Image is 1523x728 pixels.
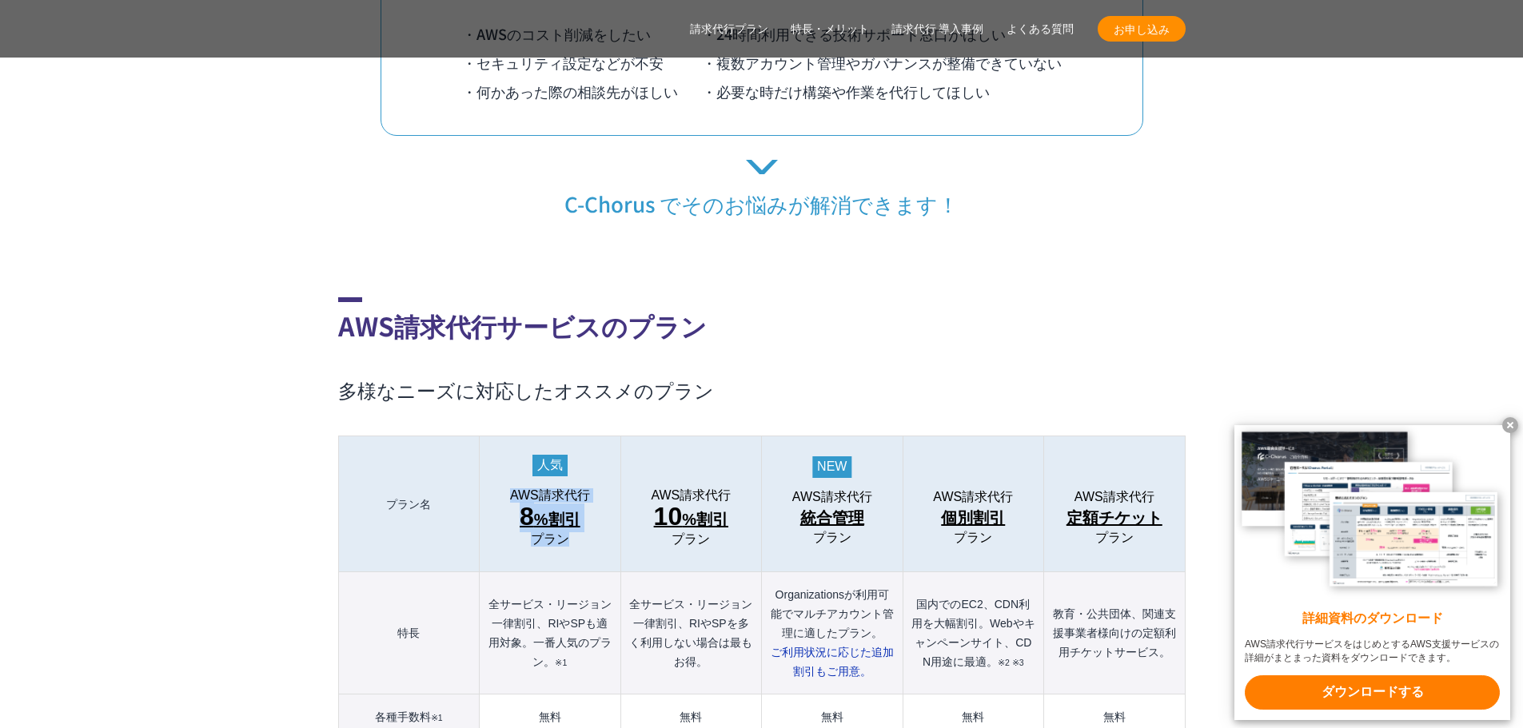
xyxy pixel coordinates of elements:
li: ・何かあった際の相談先がほしい [462,77,702,105]
a: 請求代行 導入事例 [891,21,984,38]
th: プラン名 [338,436,480,572]
span: プラン [954,531,992,545]
th: 特長 [338,572,480,694]
span: %割引 [520,503,580,532]
a: AWS請求代行 統合管理プラン [770,490,894,545]
small: ※1 [555,658,567,667]
th: 全サービス・リージョン一律割引、RIやSPを多く利用しない場合は最もお得。 [620,572,761,694]
span: AWS請求代行 [651,488,731,503]
span: お申し込み [1098,21,1186,38]
a: 詳細資料のダウンロード AWS請求代行サービスをはじめとするAWS支援サービスの詳細がまとまった資料をダウンロードできます。 ダウンロードする [1234,425,1510,720]
span: 個別割引 [941,505,1005,531]
span: 定額チケット [1066,505,1162,531]
span: ご利用状況に応じた [771,646,894,678]
span: AWS請求代行 [933,490,1013,504]
span: AWS請求代行 [792,490,872,504]
span: プラン [1095,531,1134,545]
th: 教育・公共団体、関連支援事業者様向けの定額利用チケットサービス。 [1044,572,1185,694]
span: プラン [672,532,710,547]
x-t: ダウンロードする [1245,675,1500,710]
a: 特長・メリット [791,21,869,38]
li: ・セキュリティ設定などが不安 [462,48,702,77]
a: よくある質問 [1007,21,1074,38]
x-t: AWS請求代行サービスをはじめとするAWS支援サービスの詳細がまとまった資料をダウンロードできます。 [1245,638,1500,665]
a: お申し込み [1098,16,1186,42]
th: 全サービス・リージョン一律割引、RIやSPも適用対象。一番人気のプラン。 [480,572,620,694]
a: 請求代行プラン [690,21,768,38]
p: C-Chorus でそのお悩みが解消できます！ [338,160,1186,217]
h3: 多様なニーズに対応したオススメのプラン [338,376,1186,404]
span: %割引 [654,503,728,532]
span: AWS請求代行 [510,488,590,503]
span: 8 [520,502,534,531]
span: プラン [813,531,851,545]
h2: AWS請求代行サービスのプラン [338,297,1186,344]
span: 統合管理 [800,505,864,531]
a: AWS請求代行 定額チケットプラン [1052,490,1176,545]
li: ・24時間利用できる技術サポート窓口がほしい [702,19,1062,48]
li: ・必要な時だけ構築や作業を代行してほしい [702,77,1062,105]
a: AWS請求代行 個別割引プラン [911,490,1035,545]
a: AWS請求代行 8%割引 プラン [488,488,612,547]
small: ※1 [431,713,443,722]
small: ※2 ※3 [998,658,1024,667]
th: 国内でのEC2、CDN利用を大幅割引。Webやキャンペーンサイト、CDN用途に最適。 [903,572,1043,694]
li: ・AWSのコスト削減をしたい [462,19,702,48]
a: AWS請求代行 10%割引プラン [629,488,753,547]
th: Organizationsが利用可能でマルチアカウント管理に適したプラン。 [762,572,903,694]
li: ・複数アカウント管理やガバナンスが整備できていない [702,48,1062,77]
x-t: 詳細資料のダウンロード [1245,610,1500,628]
span: プラン [531,532,569,547]
span: 10 [654,502,683,531]
span: AWS請求代行 [1074,490,1154,504]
